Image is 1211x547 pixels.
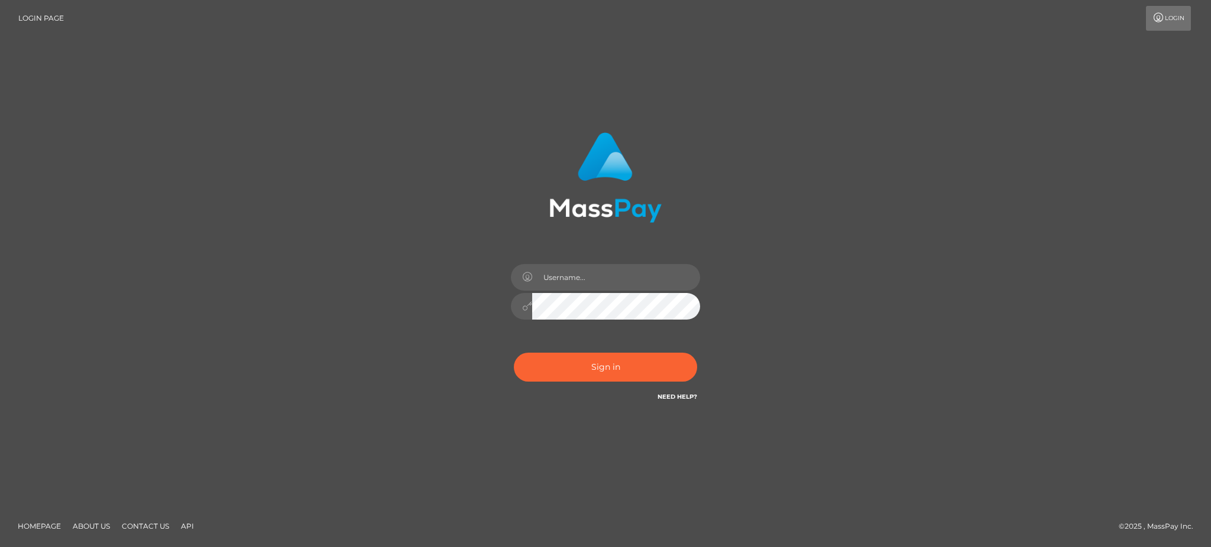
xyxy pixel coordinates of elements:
div: © 2025 , MassPay Inc. [1119,520,1202,533]
a: Need Help? [658,393,697,401]
a: Contact Us [117,517,174,535]
a: Login [1146,6,1191,31]
input: Username... [532,264,700,291]
button: Sign in [514,353,697,382]
a: API [176,517,199,535]
img: MassPay Login [549,132,662,223]
a: Homepage [13,517,66,535]
a: About Us [68,517,115,535]
a: Login Page [18,6,64,31]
